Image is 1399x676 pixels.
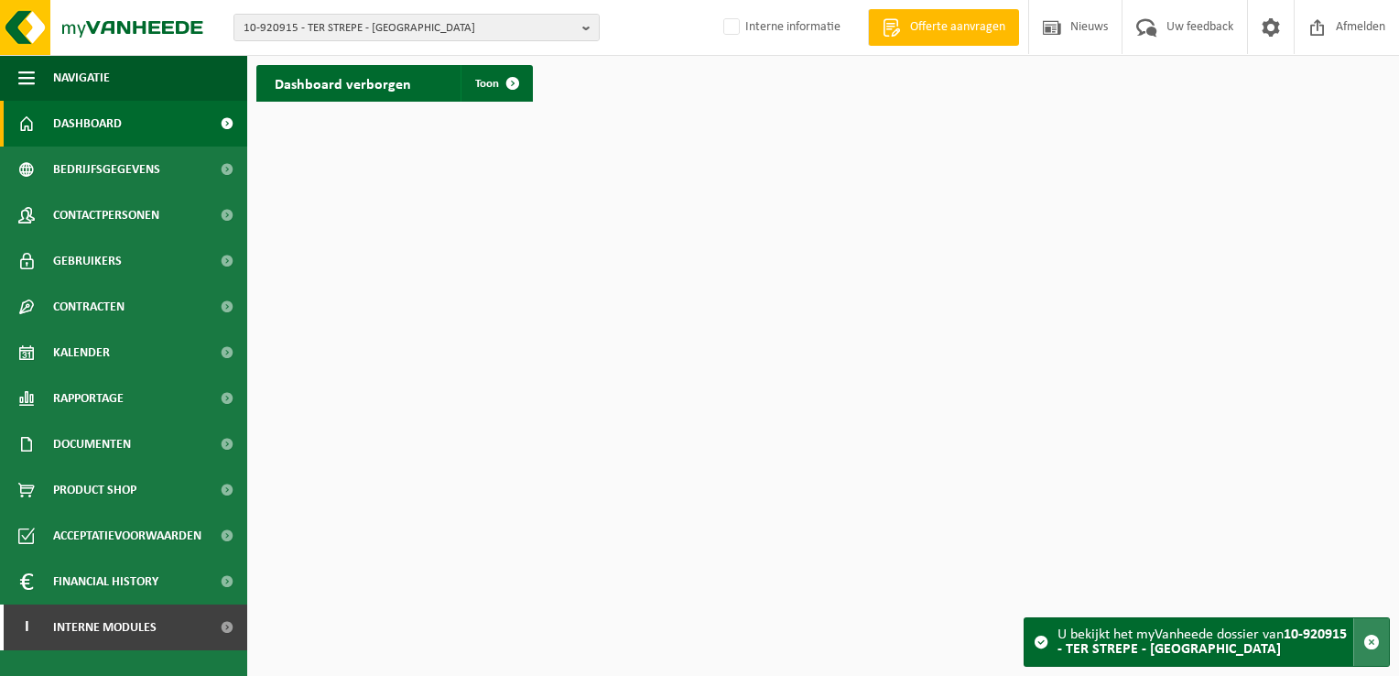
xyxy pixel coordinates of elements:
span: Navigatie [53,55,110,101]
span: Bedrijfsgegevens [53,147,160,192]
a: Offerte aanvragen [868,9,1019,46]
span: Toon [475,78,499,90]
h2: Dashboard verborgen [256,65,429,101]
label: Interne informatie [720,14,840,41]
span: Offerte aanvragen [906,18,1010,37]
span: I [18,605,35,650]
span: Kalender [53,330,110,376]
span: Dashboard [53,101,122,147]
span: Product Shop [53,467,136,513]
span: Rapportage [53,376,124,421]
strong: 10-920915 - TER STREPE - [GEOGRAPHIC_DATA] [1057,627,1347,657]
button: 10-920915 - TER STREPE - [GEOGRAPHIC_DATA] [233,14,600,41]
span: Acceptatievoorwaarden [53,513,201,559]
span: Contracten [53,284,125,330]
a: Toon [461,65,531,102]
span: Interne modules [53,605,157,650]
span: Documenten [53,421,131,467]
span: Contactpersonen [53,192,159,238]
span: 10-920915 - TER STREPE - [GEOGRAPHIC_DATA] [244,15,575,42]
div: U bekijkt het myVanheede dossier van [1057,618,1353,666]
span: Gebruikers [53,238,122,284]
span: Financial History [53,559,158,605]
